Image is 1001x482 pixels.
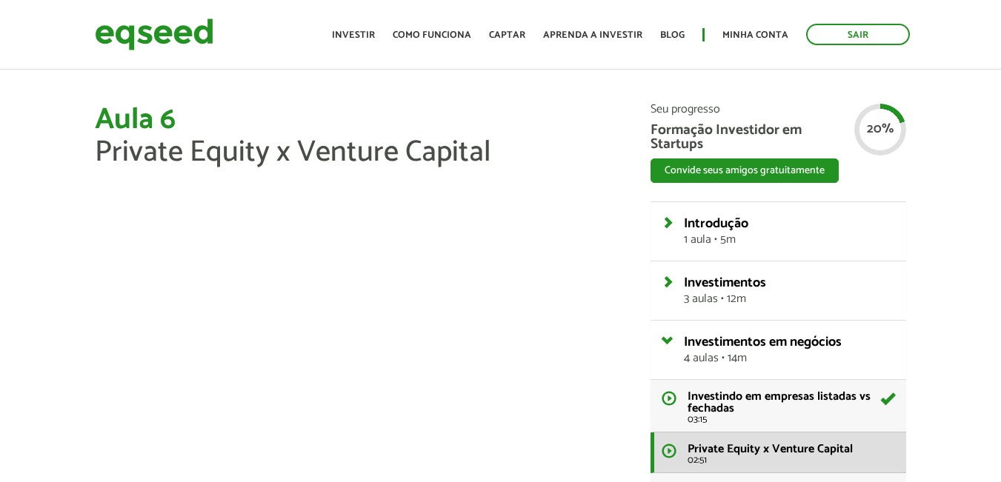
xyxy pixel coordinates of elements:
[651,123,906,151] span: Formação Investidor em Startups
[684,212,748,235] span: Introdução
[684,234,895,246] span: 1 aula • 5m
[543,30,642,40] a: Aprenda a investir
[95,128,490,177] span: Private Equity x Venture Capital
[806,24,910,45] a: Sair
[684,272,766,294] span: Investimentos
[651,432,906,473] a: Private Equity x Venture Capital 02:51
[684,335,895,364] a: Investimentos em negócios4 aulas • 14m
[95,96,176,144] span: Aula 6
[684,217,895,246] a: Introdução1 aula • 5m
[393,30,471,40] a: Como funciona
[651,380,906,432] a: Investindo em empresas listadas vs fechadas 03:15
[95,15,213,54] img: EqSeed
[684,352,895,364] span: 4 aulas • 14m
[660,30,685,40] a: Blog
[651,104,906,116] span: Seu progresso
[688,455,895,465] span: 02:51
[684,293,895,305] span: 3 aulas • 12m
[332,30,375,40] a: Investir
[489,30,525,40] a: Captar
[688,415,895,424] span: 03:15
[651,158,839,183] button: Convide seus amigos gratuitamente
[688,386,871,418] span: Investindo em empresas listadas vs fechadas
[684,331,842,353] span: Investimentos em negócios
[722,30,788,40] a: Minha conta
[684,276,895,305] a: Investimentos3 aulas • 12m
[688,439,853,459] span: Private Equity x Venture Capital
